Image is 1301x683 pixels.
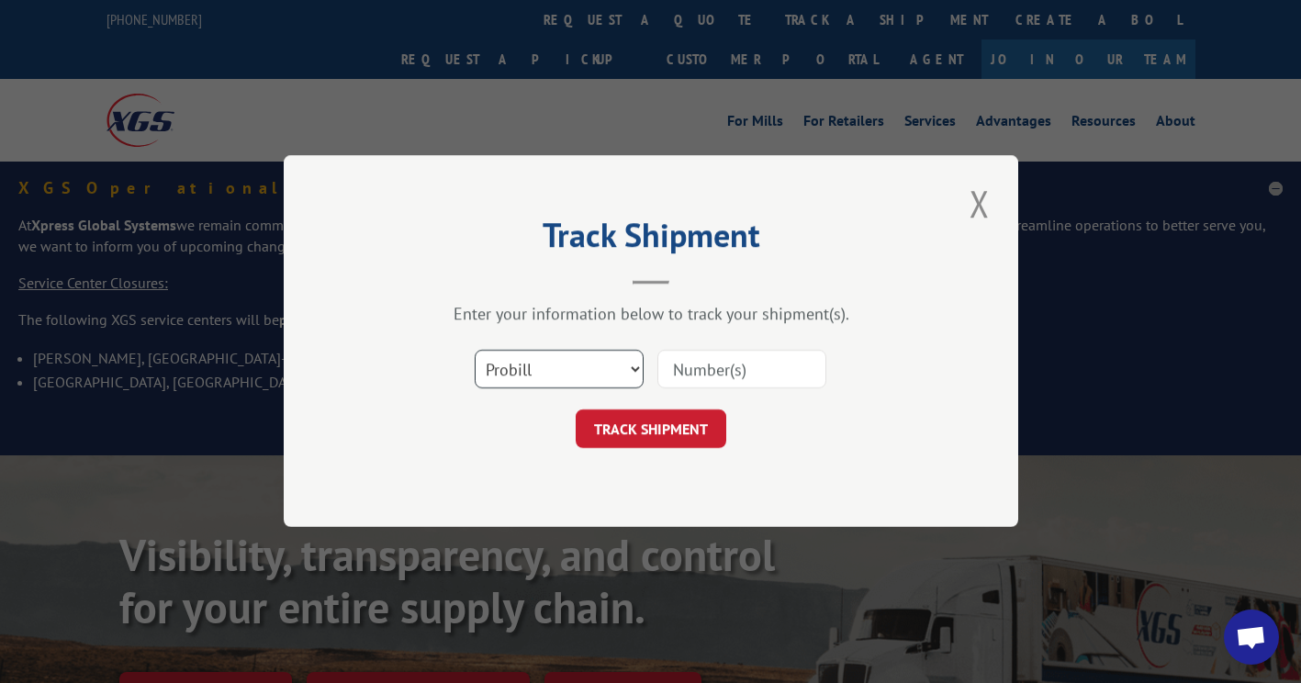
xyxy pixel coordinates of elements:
[576,410,726,449] button: TRACK SHIPMENT
[657,351,826,389] input: Number(s)
[1224,610,1279,665] a: Open chat
[376,304,926,325] div: Enter your information below to track your shipment(s).
[376,222,926,257] h2: Track Shipment
[964,178,995,229] button: Close modal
